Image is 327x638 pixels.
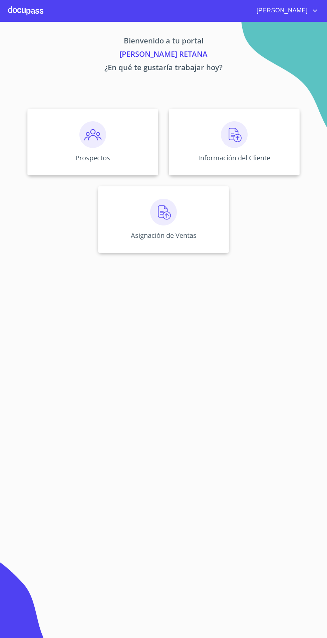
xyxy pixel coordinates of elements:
[79,121,106,148] img: prospectos.png
[198,153,270,162] p: Información del Cliente
[252,5,311,16] span: [PERSON_NAME]
[221,121,248,148] img: carga.png
[252,5,319,16] button: account of current user
[75,153,110,162] p: Prospectos
[150,199,177,225] img: carga.png
[8,35,319,48] p: Bienvenido a tu portal
[8,62,319,75] p: ¿En qué te gustaría trabajar hoy?
[131,231,197,240] p: Asignación de Ventas
[8,48,319,62] p: [PERSON_NAME] RETANA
